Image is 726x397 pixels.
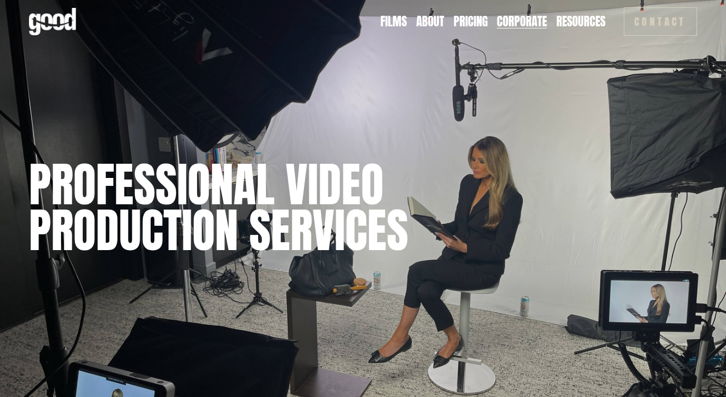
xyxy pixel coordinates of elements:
a: Pricing [454,13,488,30]
a: Contact [624,7,697,36]
span: Resources [556,14,605,28]
a: Films [380,13,407,30]
img: Good Feeling Films [29,8,76,35]
a: folder dropdown [556,13,605,30]
h1: Professional Video Production Services [29,162,473,254]
a: About [416,13,444,30]
a: Corporate [497,13,547,30]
